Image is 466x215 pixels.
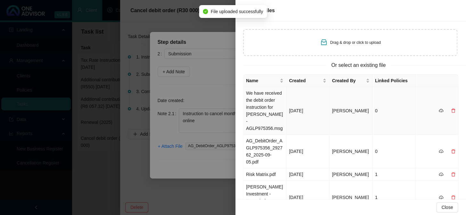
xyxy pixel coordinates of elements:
span: delete [451,195,455,200]
span: cloud-download [439,195,443,200]
td: [PERSON_NAME] Investment - Record of advice.msg [243,181,286,214]
td: [DATE] [286,135,329,168]
span: [PERSON_NAME] [332,172,369,177]
span: delete [451,149,455,154]
td: 1 [372,168,415,181]
span: [PERSON_NAME] [332,195,369,200]
span: cloud-download [439,108,443,113]
td: [DATE] [286,181,329,214]
span: Attach Files [246,8,275,13]
td: [DATE] [286,87,329,135]
th: Created [286,75,329,87]
span: [PERSON_NAME] [332,149,369,154]
span: Drag & drop or click to upload [330,40,381,45]
td: AG_DebitOrder_AGLP975356_292762_2025-09-05.pdf [243,135,286,168]
button: Close [436,202,458,212]
span: Name [246,77,278,84]
span: delete [451,108,455,113]
span: Created By [332,77,364,84]
span: cloud-download [439,172,443,177]
span: File uploaded successfully [211,8,263,15]
th: Name [243,75,286,87]
span: [PERSON_NAME] [332,108,369,113]
span: inbox [320,38,328,46]
td: 0 [372,135,415,168]
span: Close [441,204,453,211]
span: Created [289,77,321,84]
span: Or select an existing file [326,61,391,69]
td: 1 [372,181,415,214]
td: 0 [372,87,415,135]
td: Risk Matrix.pdf [243,168,286,181]
span: check-circle [203,9,208,14]
td: We have received the debit order instruction for [PERSON_NAME] - AGLP975356.msg [243,87,286,135]
th: Linked Policies [372,75,415,87]
span: delete [451,172,455,177]
th: Created By [329,75,372,87]
span: cloud-download [439,149,443,154]
td: [DATE] [286,168,329,181]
